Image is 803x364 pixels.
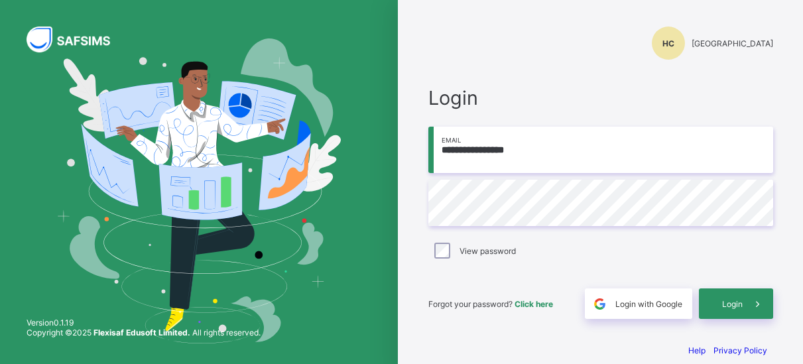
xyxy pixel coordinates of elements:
label: View password [460,246,516,256]
span: HC [662,38,674,48]
a: Click here [515,299,553,309]
span: Forgot your password? [428,299,553,309]
a: Help [688,345,706,355]
span: Login [722,299,743,309]
span: Login [428,86,773,109]
strong: Flexisaf Edusoft Limited. [93,328,190,337]
span: [GEOGRAPHIC_DATA] [692,38,773,48]
img: Hero Image [57,38,341,344]
img: google.396cfc9801f0270233282035f929180a.svg [592,296,607,312]
span: Version 0.1.19 [27,318,261,328]
span: Copyright © 2025 All rights reserved. [27,328,261,337]
a: Privacy Policy [713,345,767,355]
img: SAFSIMS Logo [27,27,126,52]
span: Login with Google [615,299,682,309]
